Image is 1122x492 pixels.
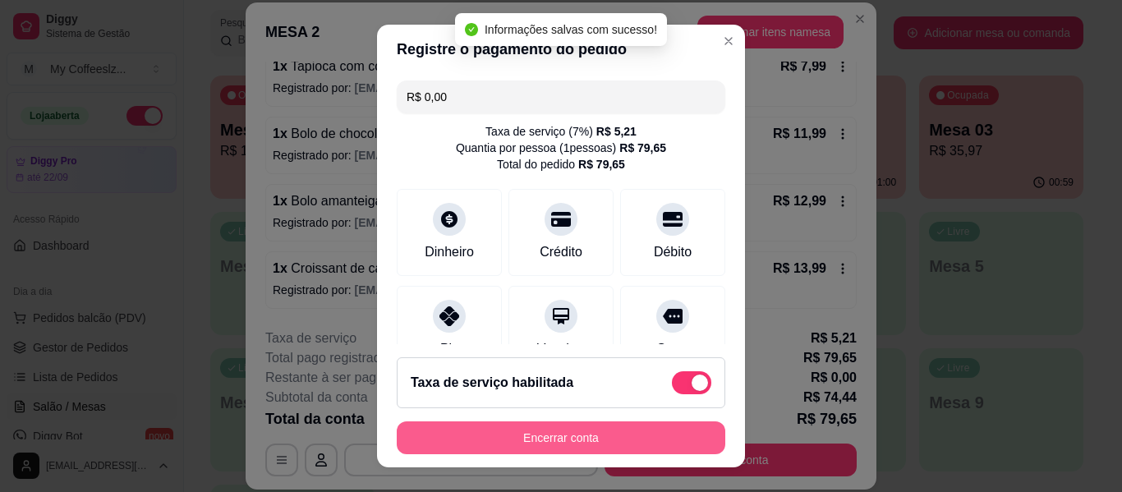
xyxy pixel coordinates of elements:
div: Débito [654,242,692,262]
h2: Taxa de serviço habilitada [411,373,573,393]
div: Total do pedido [497,156,625,172]
header: Registre o pagamento do pedido [377,25,745,74]
div: Quantia por pessoa ( 1 pessoas) [456,140,666,156]
button: Close [715,28,742,54]
span: check-circle [465,23,478,36]
div: Taxa de serviço ( 7 %) [485,123,637,140]
div: Voucher [537,339,586,359]
div: Crédito [540,242,582,262]
div: Outro [656,339,689,359]
div: R$ 5,21 [596,123,637,140]
div: Dinheiro [425,242,474,262]
span: Informações salvas com sucesso! [485,23,657,36]
div: R$ 79,65 [578,156,625,172]
button: Encerrar conta [397,421,725,454]
div: Pix [440,339,458,359]
input: Ex.: hambúrguer de cordeiro [407,80,715,113]
div: R$ 79,65 [619,140,666,156]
